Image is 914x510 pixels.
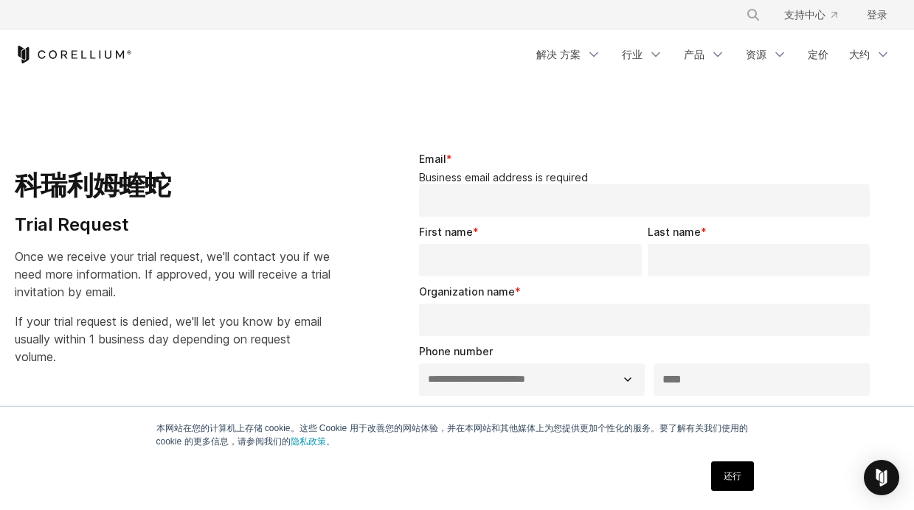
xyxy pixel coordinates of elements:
span: Phone number [419,345,493,357]
h4: Trial Request [15,214,330,236]
legend: Business email address is required [419,171,876,184]
a: 还行 [711,461,754,491]
span: Organization name [419,285,515,298]
font: 资源 [746,47,766,62]
font: 行业 [622,47,643,62]
a: 隐私政策。 [291,436,335,447]
button: 搜索 [740,1,766,28]
span: If your trial request is denied, we'll let you know by email usually within 1 business day depend... [15,314,322,364]
span: First name [419,226,473,238]
div: 导航菜单 [728,1,899,28]
font: 解决 方案 [536,47,581,62]
font: 大约 [849,47,870,62]
a: 定价 [799,41,837,68]
h1: 科瑞利姆蝰蛇 [15,169,330,202]
div: 导航菜单 [527,41,899,68]
span: Country/Region [419,405,498,417]
a: 科瑞利姆主页 [15,46,132,63]
span: Once we receive your trial request, we'll contact you if we need more information. If approved, y... [15,249,330,299]
font: 支持中心 [784,7,825,22]
a: 登录 [855,1,899,28]
p: 本网站在您的计算机上存储 cookie。这些 Cookie 用于改善您的网站体验，并在本网站和其他媒体上为您提供更加个性化的服务。要了解有关我们使用的 cookie 的更多信息，请参阅我们的 [156,422,758,448]
font: 产品 [684,47,704,62]
span: Email [419,153,446,165]
span: Last name [648,226,701,238]
div: 打开对讲信使 [864,460,899,495]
